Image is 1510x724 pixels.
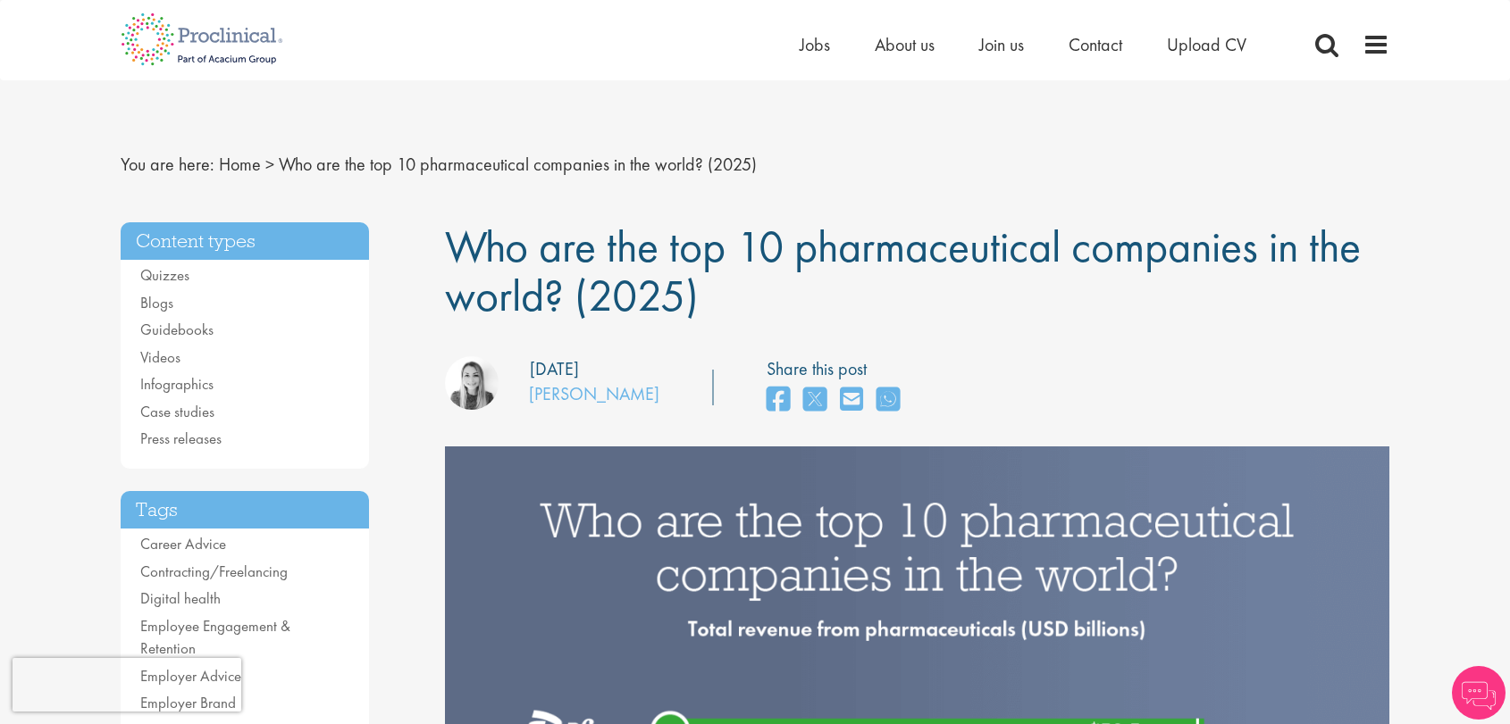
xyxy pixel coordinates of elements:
div: [DATE] [530,356,579,382]
a: Guidebooks [140,320,214,339]
img: Hannah Burke [445,356,499,410]
span: You are here: [121,153,214,176]
a: Employee Engagement & Retention [140,616,290,659]
h3: Content types [121,222,369,261]
a: Jobs [800,33,830,56]
a: Career Advice [140,534,226,553]
a: share on twitter [803,381,826,420]
a: Infographics [140,374,214,394]
a: [PERSON_NAME] [529,382,659,405]
a: Contracting/Freelancing [140,562,288,581]
a: share on whats app [877,381,900,420]
span: Who are the top 10 pharmaceutical companies in the world? (2025) [279,153,757,176]
a: Case studies [140,402,214,421]
img: Chatbot [1452,666,1506,720]
a: Join us [979,33,1024,56]
a: Quizzes [140,265,189,285]
a: share on facebook [767,381,790,420]
a: breadcrumb link [219,153,261,176]
a: Upload CV [1167,33,1246,56]
h3: Tags [121,491,369,529]
iframe: reCAPTCHA [13,658,241,712]
a: Blogs [140,293,173,312]
a: Press releases [140,429,222,448]
span: > [265,153,274,176]
a: Videos [140,347,180,367]
a: Digital health [140,588,221,608]
a: share on email [840,381,863,420]
a: About us [875,33,935,56]
span: Who are the top 10 pharmaceutical companies in the world? (2025) [445,218,1361,324]
a: Contact [1069,33,1122,56]
label: Share this post [767,356,909,382]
